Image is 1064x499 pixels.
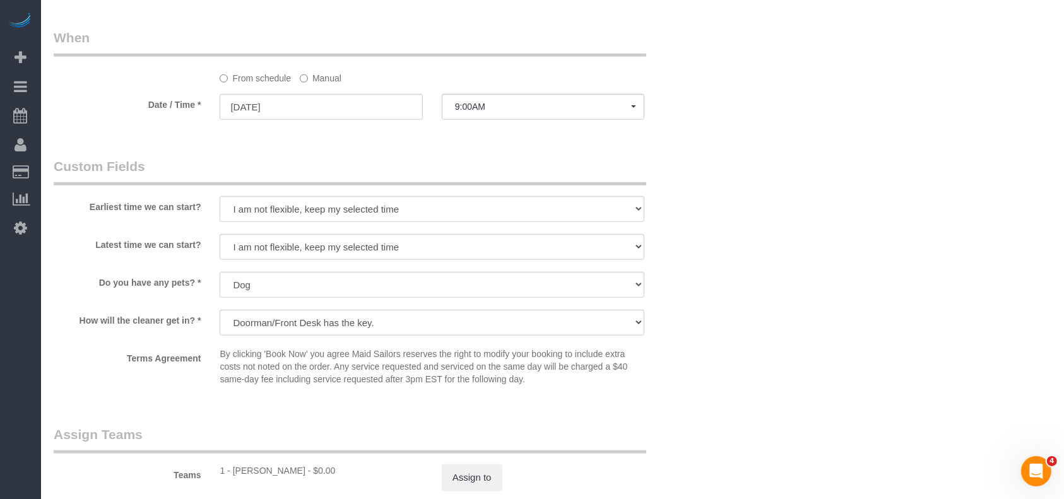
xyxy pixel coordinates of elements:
label: Latest time we can start? [44,234,210,251]
label: Teams [44,464,210,481]
button: 9:00AM [442,94,644,120]
legend: Custom Fields [54,157,646,185]
span: 9:00AM [455,102,631,112]
label: Terms Agreement [44,348,210,365]
img: Automaid Logo [8,13,33,30]
iframe: Intercom live chat [1021,456,1051,486]
legend: When [54,28,646,57]
input: From schedule [220,74,228,83]
label: Earliest time we can start? [44,196,210,213]
input: Manual [300,74,308,83]
input: MM/DD/YYYY [220,94,422,120]
button: Assign to [442,464,502,491]
label: How will the cleaner get in? * [44,310,210,327]
label: Date / Time * [44,94,210,111]
label: Do you have any pets? * [44,272,210,289]
span: 4 [1047,456,1057,466]
p: By clicking 'Book Now' you agree Maid Sailors reserves the right to modify your booking to includ... [220,348,644,385]
div: 0 hours x $17.00/hour [220,464,422,477]
legend: Assign Teams [54,425,646,454]
label: Manual [300,68,341,85]
label: From schedule [220,68,291,85]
